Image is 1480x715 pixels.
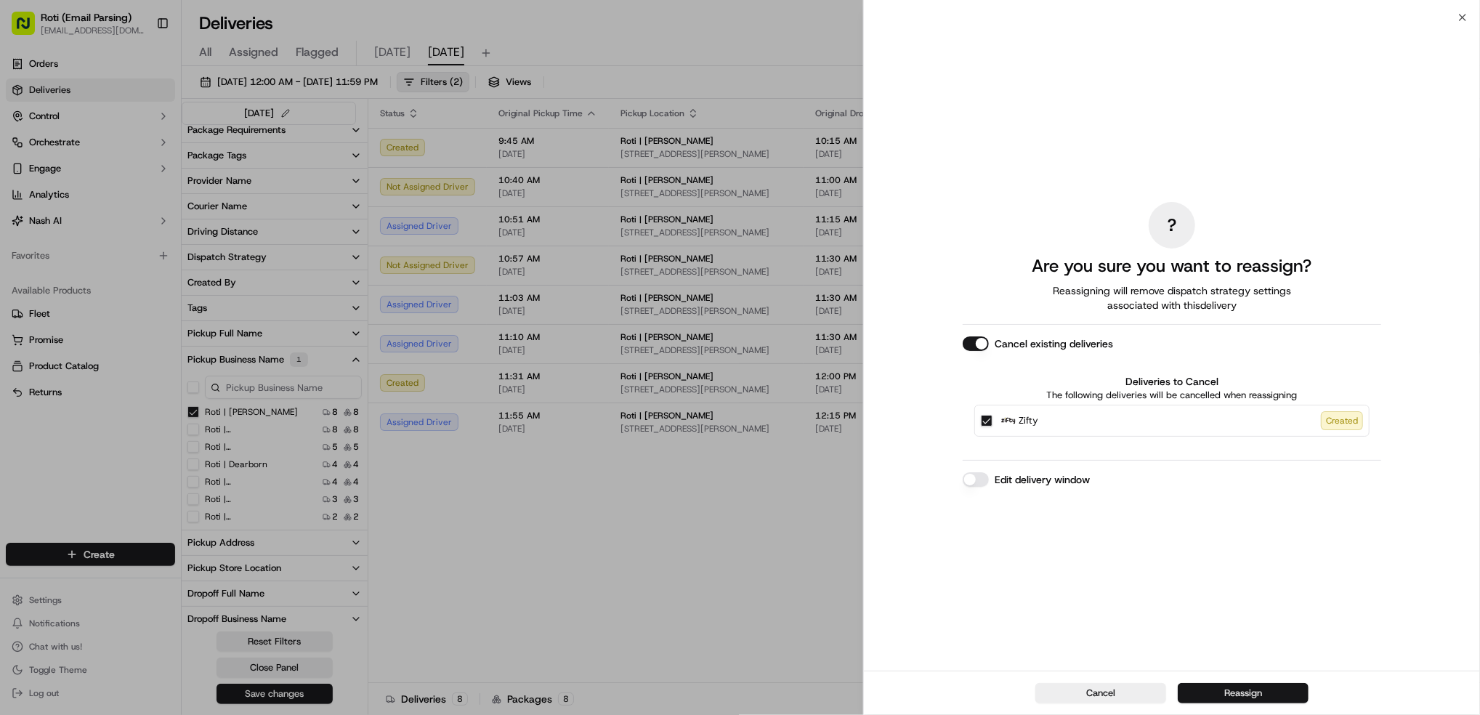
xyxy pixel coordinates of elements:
span: API Documentation [137,211,233,225]
button: Cancel [1035,683,1166,703]
span: Reassigning will remove dispatch strategy settings associated with this delivery [1032,283,1311,312]
label: Cancel existing deliveries [995,336,1113,351]
span: Zifty [1019,413,1038,428]
img: 1736555255976-a54dd68f-1ca7-489b-9aae-adbdc363a1c4 [15,139,41,165]
span: Knowledge Base [29,211,111,225]
label: Deliveries to Cancel [974,374,1370,389]
div: We're available if you need us! [49,153,184,165]
input: Got a question? Start typing here... [38,94,262,109]
img: Nash [15,15,44,44]
label: Edit delivery window [995,472,1090,487]
button: Reassign [1178,683,1309,703]
span: Pylon [145,246,176,257]
div: ? [1149,202,1195,249]
h2: Are you sure you want to reassign? [1032,254,1312,278]
p: The following deliveries will be cancelled when reassigning [974,389,1370,402]
div: 💻 [123,212,134,224]
p: Welcome 👋 [15,58,264,81]
button: Start new chat [247,143,264,161]
div: 📗 [15,212,26,224]
a: 📗Knowledge Base [9,205,117,231]
a: Powered byPylon [102,246,176,257]
div: Start new chat [49,139,238,153]
img: Zifty [1001,413,1016,428]
a: 💻API Documentation [117,205,239,231]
